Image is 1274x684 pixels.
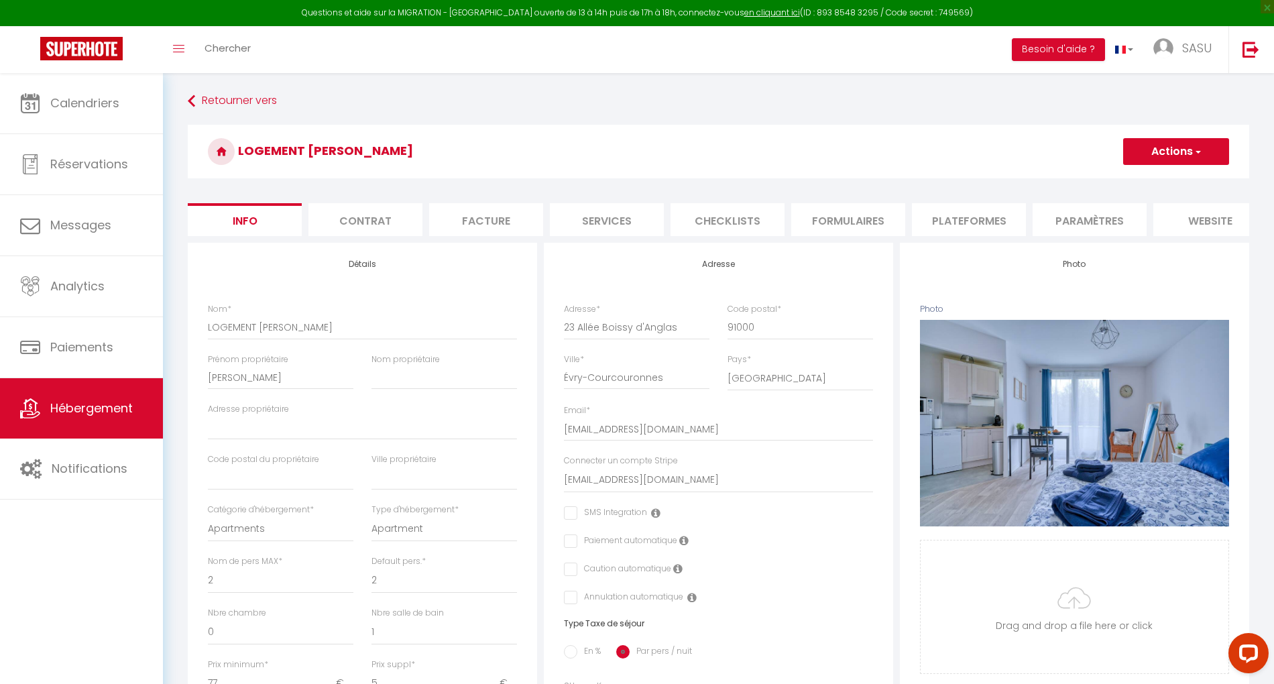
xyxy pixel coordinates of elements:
[40,37,123,60] img: Super Booking
[308,203,422,236] li: Contrat
[744,7,800,18] a: en cliquant ici
[52,460,127,477] span: Notifications
[1043,413,1106,433] button: Supprimer
[728,303,781,316] label: Code postal
[1218,628,1274,684] iframe: LiveChat chat widget
[208,607,266,620] label: Nbre chambre
[208,260,517,269] h4: Détails
[208,453,319,466] label: Code postal du propriétaire
[188,203,302,236] li: Info
[429,203,543,236] li: Facture
[194,26,261,73] a: Chercher
[1242,41,1259,58] img: logout
[912,203,1026,236] li: Plateformes
[208,303,231,316] label: Nom
[188,89,1249,113] a: Retourner vers
[671,203,785,236] li: Checklists
[728,353,751,366] label: Pays
[564,619,873,628] h6: Type Taxe de séjour
[791,203,905,236] li: Formulaires
[564,404,590,417] label: Email
[208,504,314,516] label: Catégorie d'hébergement
[371,453,437,466] label: Ville propriétaire
[1033,203,1147,236] li: Paramètres
[371,555,426,568] label: Default pers.
[50,95,119,111] span: Calendriers
[630,645,692,660] label: Par pers / nuit
[208,353,288,366] label: Prénom propriétaire
[1012,38,1105,61] button: Besoin d'aide ?
[50,217,111,233] span: Messages
[564,353,584,366] label: Ville
[371,659,415,671] label: Prix suppl
[550,203,664,236] li: Services
[920,303,943,316] label: Photo
[50,400,133,416] span: Hébergement
[50,278,105,294] span: Analytics
[1153,38,1173,58] img: ...
[564,260,873,269] h4: Adresse
[208,555,282,568] label: Nom de pers MAX
[564,455,678,467] label: Connecter un compte Stripe
[577,534,677,549] label: Paiement automatique
[50,156,128,172] span: Réservations
[1123,138,1229,165] button: Actions
[577,645,601,660] label: En %
[371,353,440,366] label: Nom propriétaire
[920,260,1229,269] h4: Photo
[188,125,1249,178] h3: LOGEMENT [PERSON_NAME]
[208,659,268,671] label: Prix minimum
[205,41,251,55] span: Chercher
[1153,203,1267,236] li: website
[50,339,113,355] span: Paiements
[1143,26,1228,73] a: ... SASU
[371,607,444,620] label: Nbre salle de bain
[371,504,459,516] label: Type d'hébergement
[208,403,289,416] label: Adresse propriétaire
[564,303,600,316] label: Adresse
[1182,40,1212,56] span: SASU
[577,563,671,577] label: Caution automatique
